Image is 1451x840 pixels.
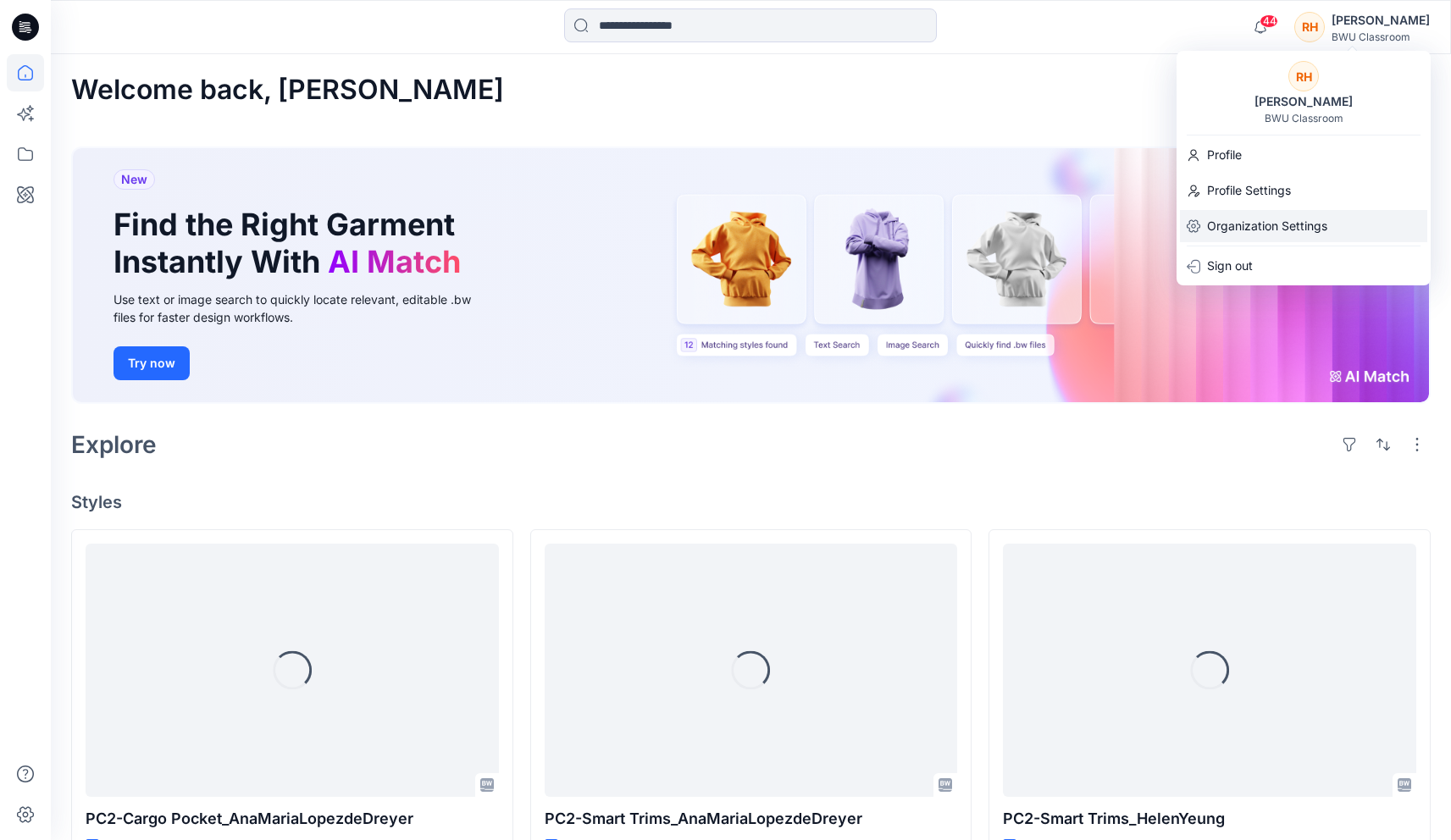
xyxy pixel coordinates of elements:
a: Organization Settings [1177,210,1431,242]
a: Profile [1177,139,1431,171]
div: BWU Classroom [1265,112,1343,124]
span: AI Match [328,243,461,280]
p: PC2-Smart Trims_HelenYeung [1003,807,1416,831]
span: 44 [1260,14,1278,28]
p: Profile [1207,139,1242,171]
p: Organization Settings [1207,210,1327,242]
button: Try now [114,346,190,380]
div: BWU Classroom [1332,30,1430,43]
p: PC2-Cargo Pocket_AnaMariaLopezdeDreyer [86,807,499,831]
span: New [121,169,147,190]
h2: Welcome back, [PERSON_NAME] [71,75,504,106]
h1: Find the Right Garment Instantly With [114,207,469,279]
p: Profile Settings [1207,174,1291,207]
p: Sign out [1207,250,1253,282]
div: [PERSON_NAME] [1244,91,1363,112]
h2: Explore [71,431,157,458]
div: Use text or image search to quickly locate relevant, editable .bw files for faster design workflows. [114,290,495,326]
div: RH [1288,61,1319,91]
p: PC2-Smart Trims_AnaMariaLopezdeDreyer [545,807,958,831]
div: RH [1294,12,1325,42]
div: [PERSON_NAME] [1332,10,1430,30]
a: Profile Settings [1177,174,1431,207]
h4: Styles [71,492,1431,512]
